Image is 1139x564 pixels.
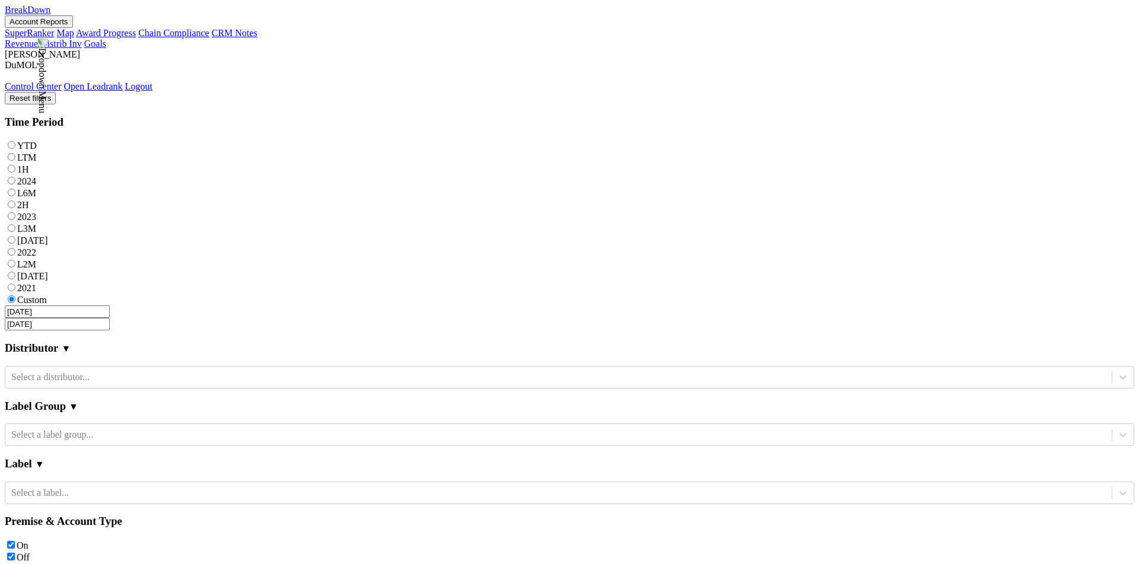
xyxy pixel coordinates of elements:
a: SuperRanker [5,28,55,38]
label: [DATE] [17,271,48,281]
a: Distrib Inv [40,39,82,49]
label: 2024 [17,176,36,186]
h3: Label [5,457,32,470]
label: Custom [17,295,47,305]
label: On [17,540,28,550]
span: ▼ [35,459,44,470]
span: ▼ [69,402,78,412]
label: 2023 [17,212,36,222]
label: 2022 [17,247,36,257]
label: LTM [17,152,36,162]
a: Goals [84,39,106,49]
label: YTD [17,141,37,151]
label: [DATE] [17,235,48,246]
h3: Distributor [5,342,58,355]
img: Dropdown Menu [37,39,47,113]
div: Account Reports [5,28,1134,39]
a: Award Progress [76,28,136,38]
a: Revenue [5,39,38,49]
div: Dropdown Menu [5,81,1134,92]
a: CRM Notes [212,28,257,38]
a: Control Center [5,81,62,91]
h3: Label Group [5,400,66,413]
input: YYYY-MM-DD [5,318,110,330]
label: L3M [17,224,36,234]
button: Account Reports [5,15,73,28]
label: 2021 [17,283,36,293]
h3: Premise & Account Type [5,515,1134,528]
label: 2H [17,200,29,210]
label: L6M [17,188,36,198]
h3: Time Period [5,116,1134,129]
span: ▼ [61,343,71,354]
span: DuMOL [5,60,37,70]
a: Logout [125,81,152,91]
input: YYYY-MM-DD [5,305,110,318]
a: Chain Compliance [138,28,209,38]
label: Off [17,552,30,562]
a: Map [57,28,74,38]
label: L2M [17,259,36,269]
label: 1H [17,164,29,174]
a: Open Leadrank [64,81,123,91]
button: Reset filters [5,92,56,104]
a: BreakDown [5,5,50,15]
div: [PERSON_NAME] [5,49,1134,60]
